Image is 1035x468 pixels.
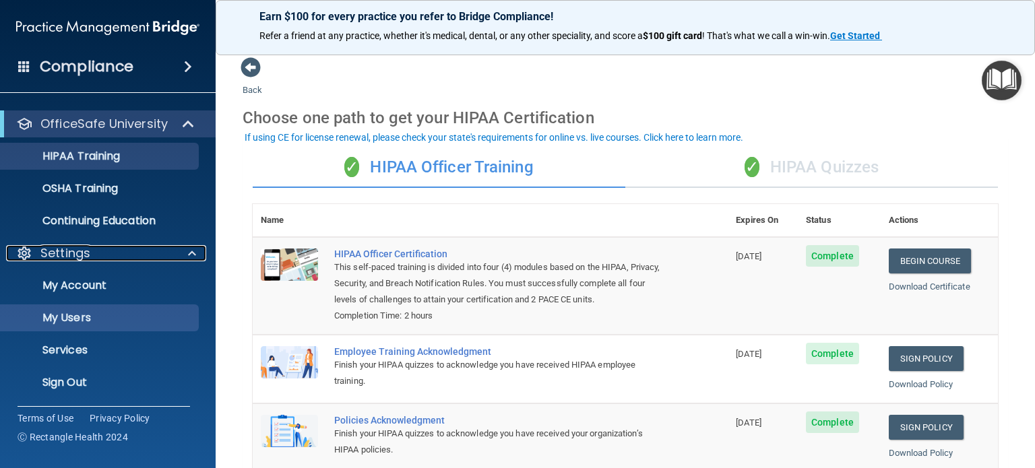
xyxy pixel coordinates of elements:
[9,149,120,163] p: HIPAA Training
[806,343,859,364] span: Complete
[259,10,991,23] p: Earn $100 for every practice you refer to Bridge Compliance!
[90,411,150,425] a: Privacy Policy
[9,343,193,357] p: Services
[245,133,743,142] div: If using CE for license renewal, please check your state's requirements for online vs. live cours...
[334,346,660,357] div: Employee Training Acknowledgment
[702,30,830,41] span: ! That's what we call a win-win.
[334,248,660,259] a: HIPAA Officer Certification
[40,116,168,132] p: OfficeSafe University
[736,349,761,359] span: [DATE]
[806,411,859,433] span: Complete
[259,30,643,41] span: Refer a friend at any practice, whether it's medical, dental, or any other speciality, and score a
[736,417,761,428] span: [DATE]
[889,415,964,440] a: Sign Policy
[728,204,798,237] th: Expires On
[243,69,262,95] a: Back
[889,379,953,389] a: Download Policy
[16,116,195,132] a: OfficeSafe University
[16,245,196,261] a: Settings
[18,411,73,425] a: Terms of Use
[334,415,660,426] div: Policies Acknowledgment
[9,311,193,325] p: My Users
[243,131,745,144] button: If using CE for license renewal, please check your state's requirements for online vs. live cours...
[736,251,761,261] span: [DATE]
[9,279,193,292] p: My Account
[889,448,953,458] a: Download Policy
[881,204,998,237] th: Actions
[243,98,1008,137] div: Choose one path to get your HIPAA Certification
[344,157,359,177] span: ✓
[745,157,759,177] span: ✓
[643,30,702,41] strong: $100 gift card
[9,376,193,389] p: Sign Out
[889,248,971,273] a: Begin Course
[334,308,660,324] div: Completion Time: 2 hours
[334,357,660,389] div: Finish your HIPAA quizzes to acknowledge you have received HIPAA employee training.
[334,426,660,458] div: Finish your HIPAA quizzes to acknowledge you have received your organization’s HIPAA policies.
[830,30,882,41] a: Get Started
[40,57,133,76] h4: Compliance
[982,61,1022,100] button: Open Resource Center
[889,346,964,371] a: Sign Policy
[806,245,859,267] span: Complete
[18,430,128,444] span: Ⓒ Rectangle Health 2024
[253,204,326,237] th: Name
[9,214,193,228] p: Continuing Education
[16,14,199,41] img: PMB logo
[9,182,118,195] p: OSHA Training
[40,245,90,261] p: Settings
[798,204,881,237] th: Status
[889,281,970,292] a: Download Certificate
[253,147,625,188] div: HIPAA Officer Training
[334,259,660,308] div: This self-paced training is divided into four (4) modules based on the HIPAA, Privacy, Security, ...
[625,147,998,188] div: HIPAA Quizzes
[830,30,880,41] strong: Get Started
